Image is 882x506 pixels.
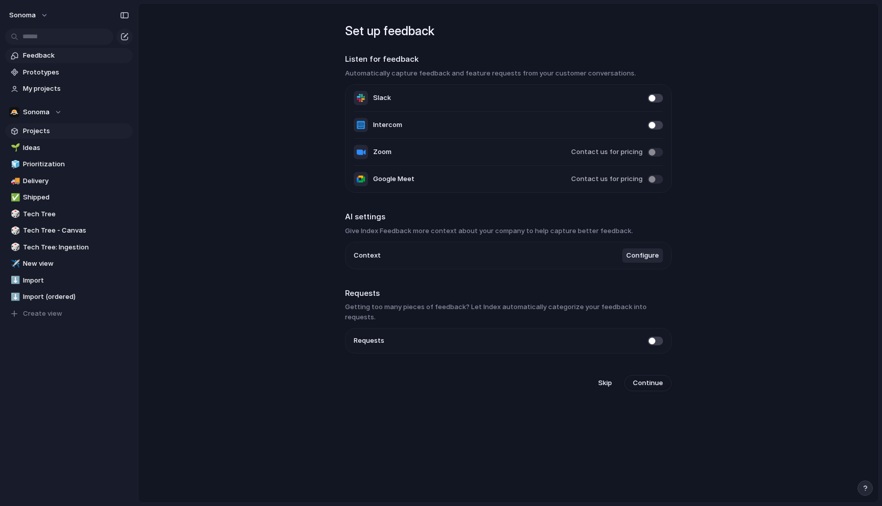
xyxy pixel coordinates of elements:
[9,292,19,302] button: ⬇️
[5,157,133,172] a: 🧊Prioritization
[345,211,672,223] h2: AI settings
[23,259,129,269] span: New view
[23,309,62,319] span: Create view
[571,174,643,184] span: Contact us for pricing
[9,192,19,203] button: ✅
[23,67,129,78] span: Prototypes
[373,93,391,103] span: Slack
[5,7,54,23] button: sonoma
[23,225,129,236] span: Tech Tree - Canvas
[9,259,19,269] button: ✈️
[23,107,50,117] span: Sonoma
[23,292,129,302] span: Import (ordered)
[354,250,381,261] span: Context
[345,22,672,40] h1: Set up feedback
[11,175,18,187] div: 🚚
[5,289,133,305] a: ⬇️Import (ordered)
[11,241,18,253] div: 🎲
[9,159,19,169] button: 🧊
[9,10,36,20] span: sonoma
[23,242,129,252] span: Tech Tree: Ingestion
[5,173,133,189] a: 🚚Delivery
[11,159,18,170] div: 🧊
[5,223,133,238] a: 🎲Tech Tree - Canvas
[345,68,672,79] h3: Automatically capture feedback and feature requests from your customer conversations.
[9,209,19,219] button: 🎲
[23,176,129,186] span: Delivery
[345,288,672,299] h2: Requests
[5,140,133,156] a: 🌱Ideas
[9,242,19,252] button: 🎲
[9,275,19,286] button: ⬇️
[11,142,18,154] div: 🌱
[5,306,133,321] button: Create view
[5,65,133,80] a: Prototypes
[9,225,19,236] button: 🎲
[590,375,620,391] button: Skip
[23,50,129,61] span: Feedback
[9,143,19,153] button: 🌱
[373,174,414,184] span: Google Meet
[373,120,402,130] span: Intercom
[5,48,133,63] a: Feedback
[373,147,391,157] span: Zoom
[624,375,672,391] button: Continue
[5,190,133,205] a: ✅Shipped
[23,159,129,169] span: Prioritization
[622,248,663,263] button: Configure
[11,192,18,204] div: ✅
[5,273,133,288] a: ⬇️Import
[5,81,133,96] a: My projects
[5,256,133,271] a: ✈️New view
[11,208,18,220] div: 🎲
[23,275,129,286] span: Import
[11,291,18,303] div: ⬇️
[5,123,133,139] a: Projects
[598,378,612,388] span: Skip
[23,192,129,203] span: Shipped
[11,258,18,270] div: ✈️
[5,105,133,120] button: Sonoma
[11,274,18,286] div: ⬇️
[345,302,672,322] h3: Getting too many pieces of feedback? Let Index automatically categorize your feedback into requests.
[23,126,129,136] span: Projects
[571,147,643,157] span: Contact us for pricing
[633,378,663,388] span: Continue
[23,84,129,94] span: My projects
[23,209,129,219] span: Tech Tree
[626,250,659,261] span: Configure
[11,225,18,237] div: 🎲
[5,240,133,255] a: 🎲Tech Tree: Ingestion
[345,226,672,236] h3: Give Index Feedback more context about your company to help capture better feedback.
[9,176,19,186] button: 🚚
[345,54,672,65] h2: Listen for feedback
[5,207,133,222] a: 🎲Tech Tree
[354,336,384,346] span: Requests
[23,143,129,153] span: Ideas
